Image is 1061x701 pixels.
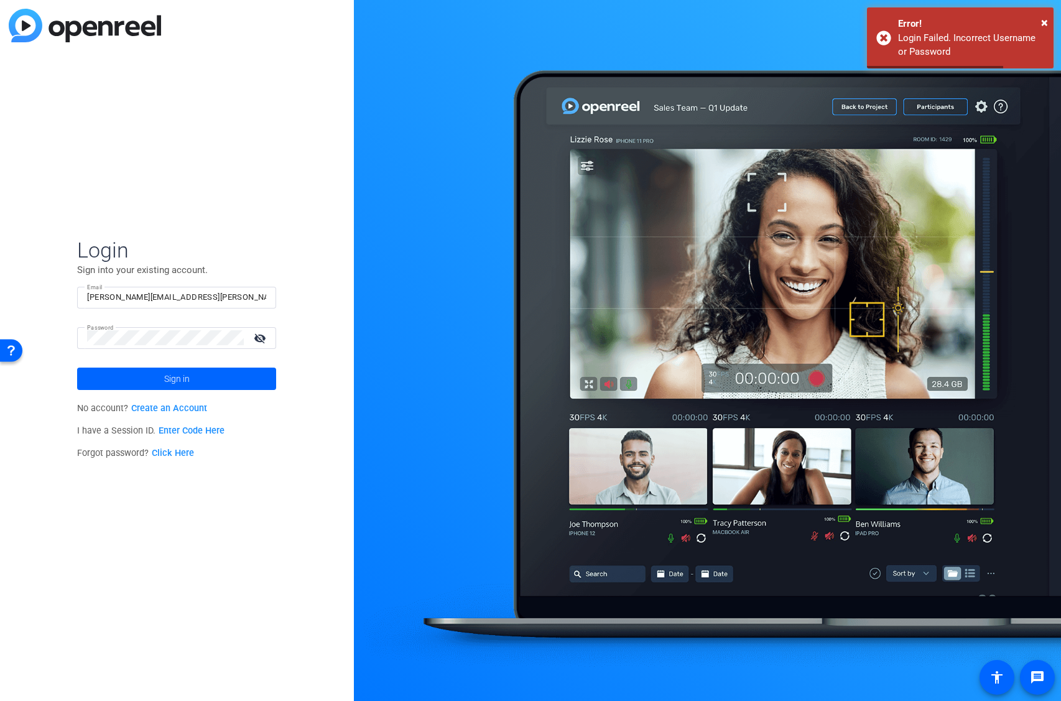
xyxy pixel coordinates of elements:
span: I have a Session ID. [77,425,225,436]
input: Enter Email Address [87,290,266,305]
span: No account? [77,403,207,414]
span: Forgot password? [77,448,194,458]
a: Enter Code Here [159,425,225,436]
a: Create an Account [131,403,207,414]
img: blue-gradient.svg [9,9,161,42]
mat-icon: accessibility [989,670,1004,685]
mat-label: Password [87,324,114,331]
span: Login [77,237,276,263]
div: Login Failed. Incorrect Username or Password [898,31,1044,59]
a: Click Here [152,448,194,458]
p: Sign into your existing account. [77,263,276,277]
mat-icon: visibility_off [246,329,276,347]
span: Sign in [164,363,190,394]
button: Sign in [77,368,276,390]
button: Close [1041,13,1048,32]
mat-icon: message [1030,670,1045,685]
div: Error! [898,17,1044,31]
mat-label: Email [87,284,103,290]
span: × [1041,15,1048,30]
